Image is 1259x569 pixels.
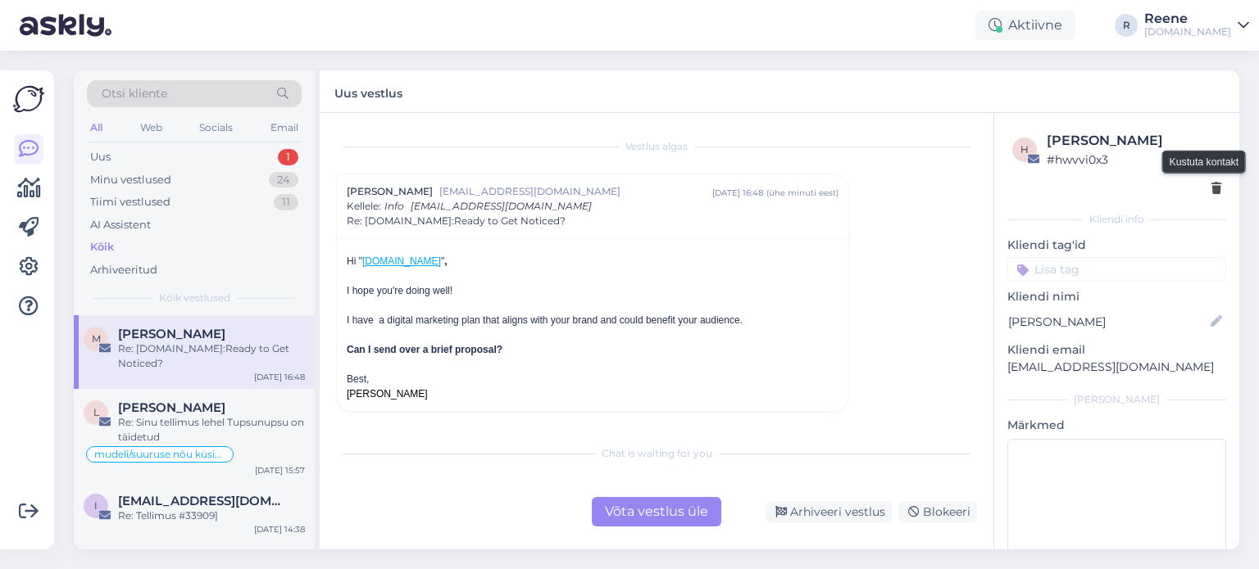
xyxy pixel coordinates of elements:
span: i [94,499,98,512]
p: Kliendi nimi [1007,288,1226,305]
span: Kellele : [347,200,381,212]
span: L [93,406,99,418]
span: Re: [DOMAIN_NAME]:Ready to Get Noticed? [347,214,566,228]
div: 24 [269,172,298,188]
div: Chat is waiting for you [336,446,977,461]
div: [PERSON_NAME] [1007,392,1226,407]
font: [PERSON_NAME] [347,388,428,400]
div: 11 [274,194,298,210]
span: Info [384,200,404,212]
div: Tiimi vestlused [90,194,170,210]
span: [PERSON_NAME] [347,184,433,199]
span: [EMAIL_ADDRESS][DOMAIN_NAME] [411,200,592,212]
div: ( ühe minuti eest ) [766,187,839,199]
div: Arhiveeri vestlus [766,501,892,523]
span: M [92,332,101,345]
input: Lisa tag [1007,257,1226,282]
font: Best, [347,373,369,385]
div: [DATE] 14:38 [254,523,305,535]
span: Otsi kliente [102,85,167,102]
a: Reene[DOMAIN_NAME] [1144,12,1249,38]
div: Blokeeri [898,501,977,523]
div: Aktiivne [975,11,1075,40]
div: [PERSON_NAME] [1047,131,1221,151]
p: Kliendi email [1007,341,1226,359]
span: Kõik vestlused [159,291,230,305]
div: All [87,117,106,138]
div: Vestlus algas [336,139,977,154]
font: Hi " " [347,255,448,267]
div: Email [267,117,302,138]
div: Arhiveeritud [90,262,157,278]
span: [EMAIL_ADDRESS][DOMAIN_NAME] [439,184,712,199]
div: 1 [278,149,298,165]
label: Uus vestlus [334,80,402,102]
span: ieva.gustaite@gmail.com [118,494,289,508]
div: Re: Sinu tellimus lehel Tupsunupsu on täidetud [118,415,305,445]
div: Re: [DOMAIN_NAME]:Ready to Get Noticed? [118,341,305,371]
b: , [444,255,447,267]
div: Minu vestlused [90,172,171,188]
a: [DOMAIN_NAME] [362,255,441,267]
font: I hope you're doing well! [347,285,452,296]
b: Can I send over a brief proposal? [347,344,502,355]
div: [DATE] 16:48 [712,187,763,199]
img: Askly Logo [13,84,44,115]
div: Re: Tellimus #33909] [118,508,305,523]
div: [DATE] 16:48 [254,371,305,383]
span: Liis Ella [118,400,225,415]
div: AI Assistent [90,217,151,233]
input: Lisa nimi [1008,313,1207,331]
p: Kliendi tag'id [1007,237,1226,254]
div: Uus [90,149,111,165]
p: Märkmed [1007,417,1226,434]
div: Socials [196,117,236,138]
div: Web [137,117,166,138]
div: R [1115,14,1138,37]
div: Võta vestlus üle [592,497,721,526]
div: [DOMAIN_NAME] [1144,25,1231,38]
small: Kustuta kontakt [1170,154,1239,169]
span: mudeli/suuruse nõu küsimine [94,449,225,459]
span: Mike Brits [118,327,225,341]
div: Kliendi info [1007,212,1226,227]
div: [DATE] 15:57 [255,464,305,476]
div: # hwvvi0x3 [1047,151,1221,169]
div: Reene [1144,12,1231,25]
span: h [1020,143,1029,156]
font: I have a digital marketing plan that aligns with your brand and could benefit your audience. [347,314,743,326]
p: [EMAIL_ADDRESS][DOMAIN_NAME] [1007,359,1226,376]
div: Kõik [90,239,114,255]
